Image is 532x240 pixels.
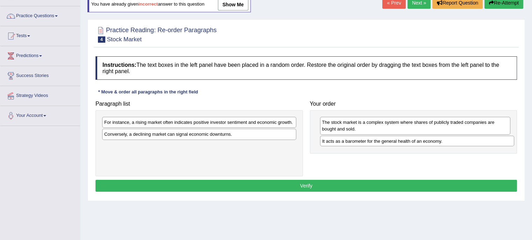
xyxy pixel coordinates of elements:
[95,180,517,192] button: Verify
[102,62,136,68] b: Instructions:
[98,36,105,43] span: 4
[0,46,80,64] a: Predictions
[0,86,80,104] a: Strategy Videos
[139,2,158,7] b: incorrect
[0,26,80,44] a: Tests
[107,36,142,43] small: Stock Market
[310,101,517,107] h4: Your order
[95,25,217,43] h2: Practice Reading: Re-order Paragraphs
[95,89,201,95] div: * Move & order all paragraphs in the right field
[102,129,296,140] div: Conversely, a declining market can signal economic downturns.
[320,136,514,147] div: It acts as a barometer for the general health of an economy.
[0,66,80,84] a: Success Stories
[95,56,517,80] h4: The text boxes in the left panel have been placed in a random order. Restore the original order b...
[320,117,511,134] div: The stock market is a complex system where shares of publicly traded companies are bought and sold.
[102,117,296,128] div: For instance, a rising market often indicates positive investor sentiment and economic growth.
[0,106,80,123] a: Your Account
[0,6,80,24] a: Practice Questions
[95,101,303,107] h4: Paragraph list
